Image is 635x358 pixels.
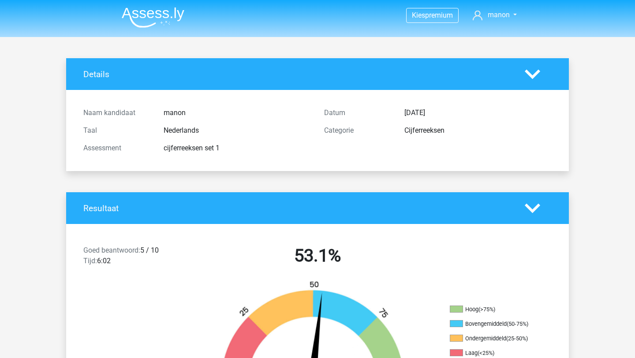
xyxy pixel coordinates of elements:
[488,11,510,19] span: manon
[83,257,97,265] span: Tijd:
[478,306,495,313] div: (>75%)
[317,125,398,136] div: Categorie
[157,108,317,118] div: manon
[450,335,538,343] li: Ondergemiddeld
[83,246,140,254] span: Goed beantwoord:
[317,108,398,118] div: Datum
[157,143,317,153] div: cijferreeksen set 1
[77,108,157,118] div: Naam kandidaat
[77,245,197,270] div: 5 / 10 6:02
[507,321,528,327] div: (50-75%)
[407,9,458,21] a: Kiespremium
[450,320,538,328] li: Bovengemiddeld
[450,306,538,313] li: Hoog
[83,69,512,79] h4: Details
[478,350,494,356] div: (<25%)
[398,125,558,136] div: Cijferreeksen
[450,349,538,357] li: Laag
[157,125,317,136] div: Nederlands
[83,203,512,213] h4: Resultaat
[398,108,558,118] div: [DATE]
[77,143,157,153] div: Assessment
[204,245,431,266] h2: 53.1%
[425,11,453,19] span: premium
[412,11,425,19] span: Kies
[122,7,184,28] img: Assessly
[506,335,528,342] div: (25-50%)
[469,10,520,20] a: manon
[77,125,157,136] div: Taal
